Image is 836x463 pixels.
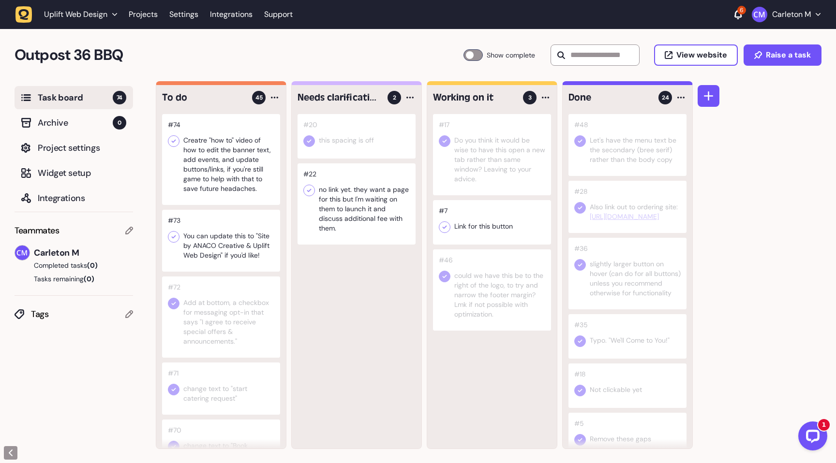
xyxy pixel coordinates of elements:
[737,6,746,14] div: 6
[162,91,245,104] h4: To do
[264,10,293,19] a: Support
[766,51,811,59] span: Raise a task
[210,6,253,23] a: Integrations
[15,136,133,159] button: Project settings
[744,44,821,66] button: Raise a task
[15,274,133,284] button: Tasks remaining(0)
[15,161,133,185] button: Widget setup
[113,116,126,130] span: 0
[772,10,811,19] p: Carleton M
[169,6,198,23] a: Settings
[15,246,30,260] img: Carleton M
[654,44,738,66] button: View website
[113,91,126,104] span: 74
[38,116,113,130] span: Archive
[791,418,831,458] iframe: LiveChat chat widget
[15,224,60,237] span: Teammates
[528,93,532,102] span: 3
[38,166,126,180] span: Widget setup
[15,260,125,270] button: Completed tasks(0)
[433,91,516,104] h4: Working on it
[15,6,123,23] button: Uplift Web Design
[255,93,263,102] span: 45
[38,91,113,104] span: Task board
[34,246,133,260] span: Carleton M
[87,261,98,270] span: (0)
[44,10,107,19] span: Uplift Web Design
[393,93,396,102] span: 2
[15,111,133,134] button: Archive0
[31,307,125,321] span: Tags
[84,275,94,283] span: (0)
[752,7,821,22] button: Carleton M
[298,91,381,104] h4: Needs clarification
[676,51,727,59] span: View website
[15,187,133,210] button: Integrations
[752,7,767,22] img: Carleton M
[38,191,126,205] span: Integrations
[15,43,463,67] h2: Outpost 36 BBQ
[568,91,652,104] h4: Done
[38,141,126,155] span: Project settings
[487,49,535,61] span: Show complete
[662,93,669,102] span: 24
[129,6,158,23] a: Projects
[15,86,133,109] button: Task board74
